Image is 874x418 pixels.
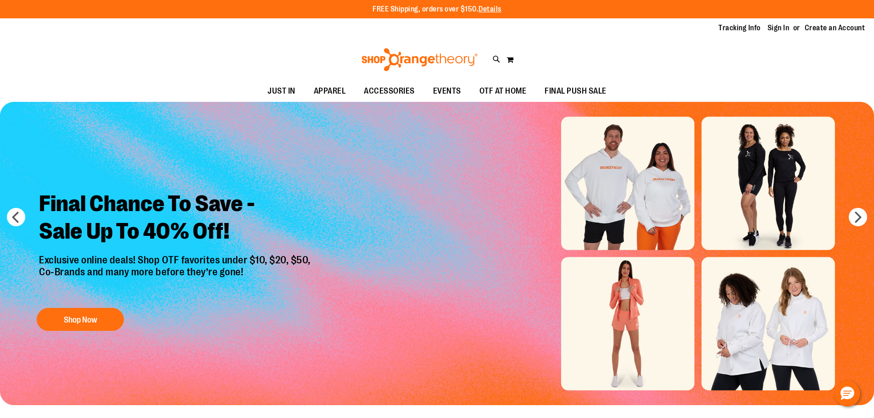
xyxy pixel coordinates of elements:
button: Shop Now [37,308,124,331]
span: EVENTS [433,81,461,101]
a: EVENTS [424,81,470,102]
a: ACCESSORIES [355,81,424,102]
h2: Final Chance To Save - Sale Up To 40% Off! [32,183,320,254]
a: Details [479,5,501,13]
span: JUST IN [267,81,295,101]
a: Create an Account [805,23,865,33]
a: Sign In [768,23,790,33]
a: FINAL PUSH SALE [535,81,616,102]
a: JUST IN [258,81,305,102]
p: Exclusive online deals! Shop OTF favorites under $10, $20, $50, Co-Brands and many more before th... [32,254,320,299]
button: Hello, have a question? Let’s chat. [835,381,860,407]
span: FINAL PUSH SALE [545,81,607,101]
img: Shop Orangetheory [360,48,479,71]
button: prev [7,208,25,226]
span: APPAREL [314,81,346,101]
a: OTF AT HOME [470,81,536,102]
p: FREE Shipping, orders over $150. [373,4,501,15]
span: OTF AT HOME [479,81,527,101]
a: Final Chance To Save -Sale Up To 40% Off! Exclusive online deals! Shop OTF favorites under $10, $... [32,183,320,336]
a: Tracking Info [718,23,761,33]
button: next [849,208,867,226]
span: ACCESSORIES [364,81,415,101]
a: APPAREL [305,81,355,102]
